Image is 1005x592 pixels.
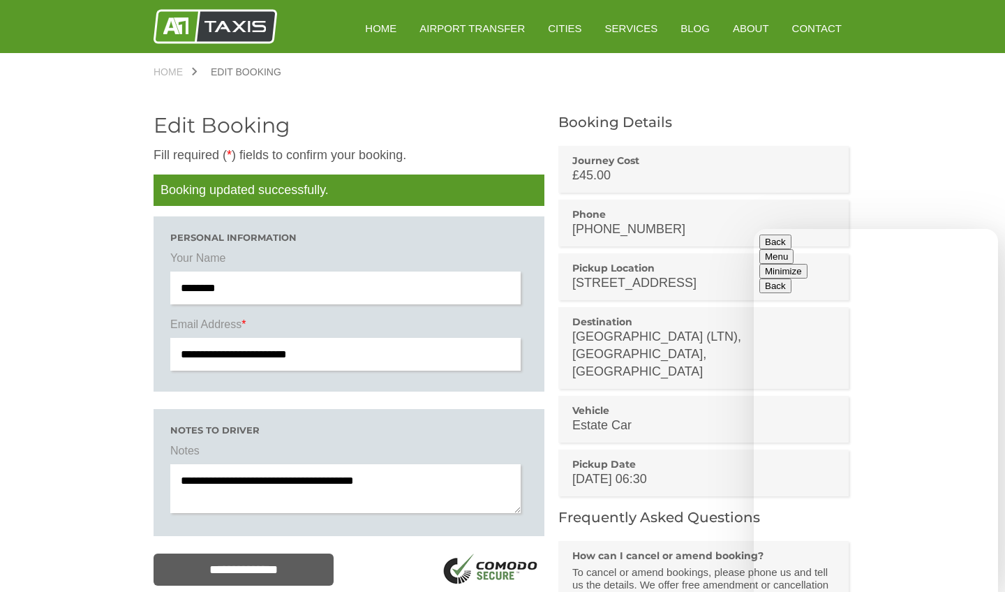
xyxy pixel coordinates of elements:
a: Services [595,11,668,45]
a: Blog [671,11,720,45]
a: About [723,11,779,45]
p: [DATE] 06:30 [572,471,835,488]
p: [STREET_ADDRESS] [572,274,835,292]
p: £45.00 [572,167,835,184]
label: Notes [170,443,528,464]
h2: Frequently Asked Questions [558,510,851,524]
p: [GEOGRAPHIC_DATA] (LTN), [GEOGRAPHIC_DATA], [GEOGRAPHIC_DATA] [572,328,835,380]
label: Your Name [170,251,528,272]
img: A1 Taxis [154,9,277,44]
p: Fill required ( ) fields to confirm your booking. [154,147,544,164]
a: HOME [355,11,406,45]
p: Booking updated successfully. [154,175,544,206]
h2: Booking Details [558,115,851,129]
h3: Pickup Date [572,458,835,471]
a: Edit Booking [197,67,295,77]
p: [PHONE_NUMBER] [572,221,835,238]
h3: Pickup Location [572,262,835,274]
h3: Destination [572,316,835,328]
iframe: chat widget [754,229,998,592]
h3: Vehicle [572,404,835,417]
h3: Phone [572,208,835,221]
h3: Notes to driver [170,426,528,435]
h3: Journey Cost [572,154,835,167]
h3: How can I cancel or amend booking? [572,549,835,562]
h3: Personal Information [170,233,528,242]
p: Estate Car [572,417,835,434]
a: Cities [538,11,591,45]
a: Contact [782,11,851,45]
a: Home [154,67,197,77]
h2: Edit Booking [154,115,544,136]
img: SSL Logo [438,554,544,588]
label: Email Address [170,317,528,338]
a: Airport Transfer [410,11,535,45]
